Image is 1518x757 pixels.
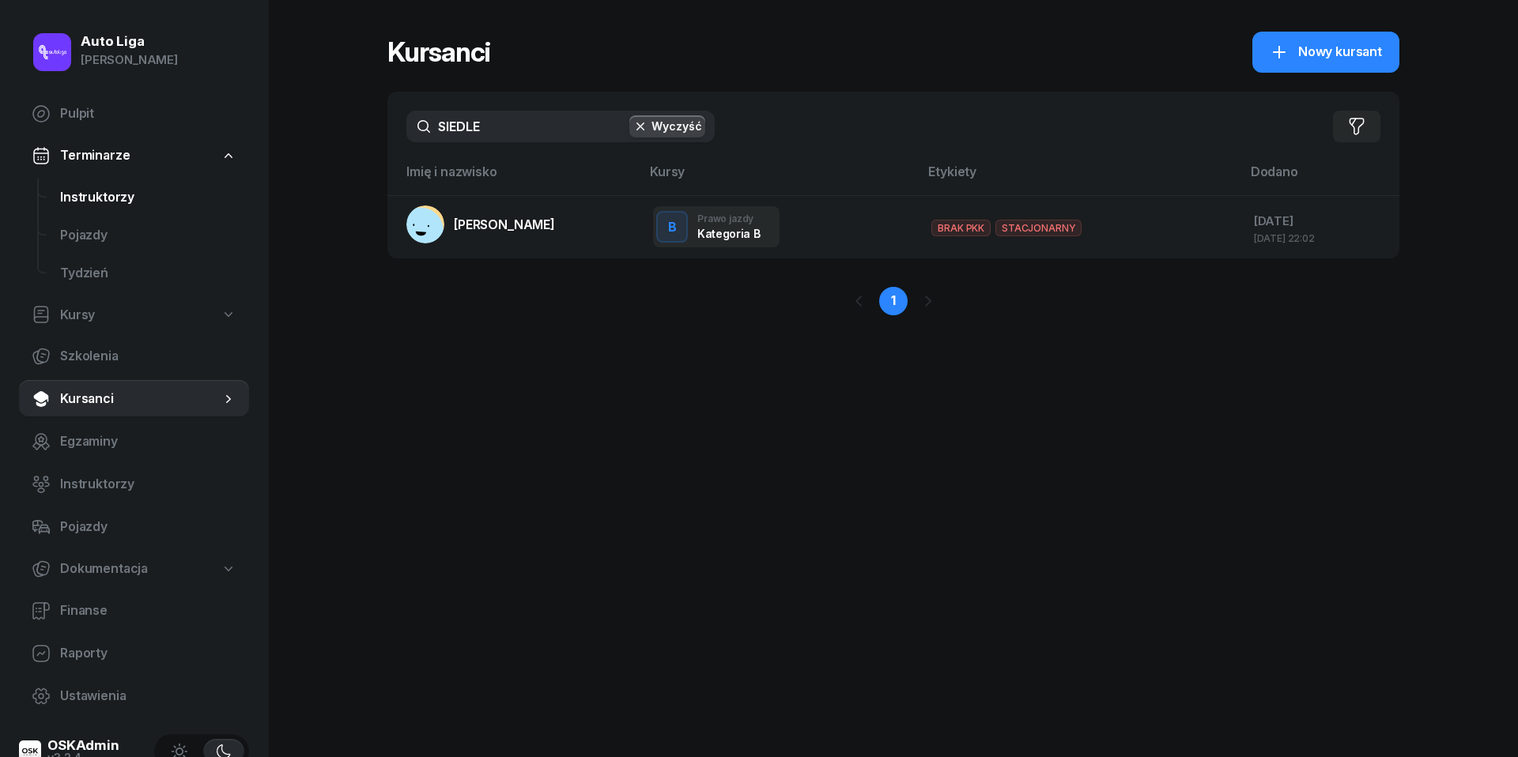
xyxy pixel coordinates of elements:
[60,601,236,621] span: Finanse
[656,211,688,243] button: B
[387,161,640,195] th: Imię i nazwisko
[60,305,95,326] span: Kursy
[60,104,236,124] span: Pulpit
[19,137,249,174] a: Terminarze
[19,297,249,333] a: Kursy
[19,465,249,503] a: Instruktorzy
[697,213,760,224] div: Prawo jazdy
[879,287,908,315] a: 1
[19,551,249,587] a: Dokumentacja
[1252,32,1399,73] a: Nowy kursant
[919,161,1240,195] th: Etykiety
[19,95,249,133] a: Pulpit
[995,220,1082,236] span: STACJONARNY
[60,686,236,706] span: Ustawienia
[47,739,119,752] div: OSKAdmin
[47,217,249,254] a: Pojazdy
[47,254,249,292] a: Tydzień
[454,217,555,232] span: [PERSON_NAME]
[81,35,178,48] div: Auto Liga
[640,161,919,195] th: Kursy
[60,431,236,452] span: Egzaminy
[406,205,555,243] a: [PERSON_NAME]
[387,38,490,66] h1: Kursanci
[19,592,249,630] a: Finanse
[662,214,683,241] div: B
[60,263,236,284] span: Tydzień
[406,111,715,142] input: Szukaj
[60,225,236,246] span: Pojazdy
[19,337,249,375] a: Szkolenia
[931,220,991,236] span: BRAK PKK
[697,227,760,240] div: Kategoria B
[60,187,236,208] span: Instruktorzy
[60,559,148,579] span: Dokumentacja
[1254,211,1387,232] div: [DATE]
[19,677,249,715] a: Ustawienia
[19,635,249,672] a: Raporty
[60,346,236,367] span: Szkolenia
[19,508,249,546] a: Pojazdy
[60,145,130,166] span: Terminarze
[629,115,705,137] button: Wyczyść
[81,50,178,70] div: [PERSON_NAME]
[1241,161,1399,195] th: Dodano
[60,643,236,664] span: Raporty
[19,423,249,461] a: Egzaminy
[19,380,249,418] a: Kursanci
[60,517,236,537] span: Pojazdy
[60,389,221,409] span: Kursanci
[47,179,249,217] a: Instruktorzy
[1254,233,1387,243] div: [DATE] 22:02
[60,474,236,495] span: Instruktorzy
[1298,42,1382,62] span: Nowy kursant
